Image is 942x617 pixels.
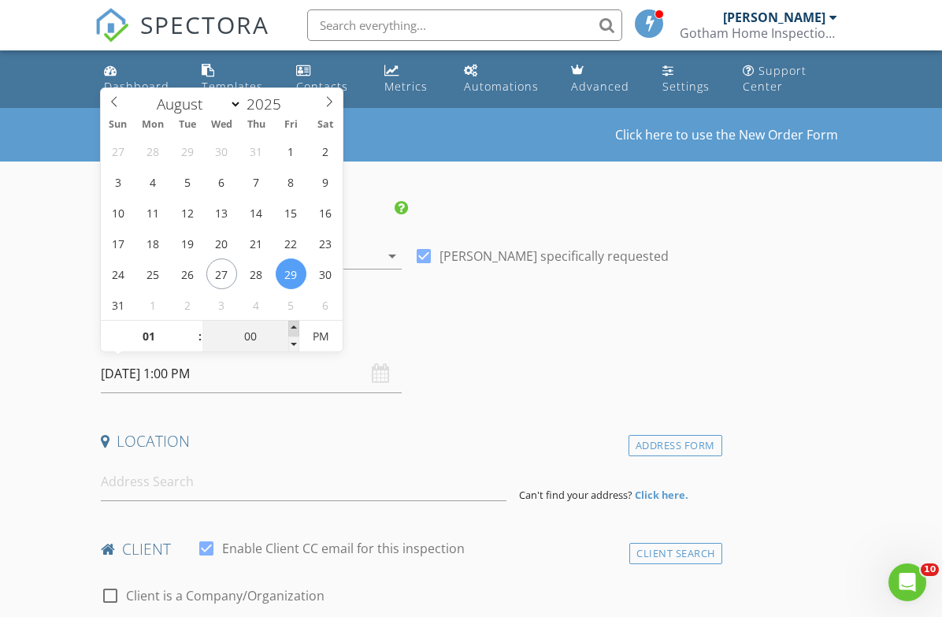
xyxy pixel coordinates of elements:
[135,120,170,130] span: Mon
[743,63,807,94] div: Support Center
[310,228,341,258] span: August 23, 2025
[680,25,837,41] div: Gotham Home Inspections LLC
[310,166,341,197] span: August 9, 2025
[458,57,552,102] a: Automations (Basic)
[888,563,926,601] iframe: Intercom live chat
[241,258,272,289] span: August 28, 2025
[309,120,343,130] span: Sat
[206,228,237,258] span: August 20, 2025
[137,289,168,320] span: September 1, 2025
[137,258,168,289] span: August 25, 2025
[202,79,263,94] div: Templates
[206,166,237,197] span: August 6, 2025
[383,247,402,266] i: arrow_drop_down
[276,166,306,197] span: August 8, 2025
[241,136,272,166] span: July 31, 2025
[307,9,622,41] input: Search everything...
[101,431,716,452] h4: Location
[241,166,272,197] span: August 7, 2025
[384,79,428,94] div: Metrics
[206,197,237,228] span: August 13, 2025
[137,166,168,197] span: August 4, 2025
[206,258,237,289] span: August 27, 2025
[571,79,629,94] div: Advanced
[310,197,341,228] span: August 16, 2025
[276,136,306,166] span: August 1, 2025
[206,136,237,166] span: July 30, 2025
[274,120,309,130] span: Fri
[629,543,722,564] div: Client Search
[95,21,269,54] a: SPECTORA
[276,289,306,320] span: September 5, 2025
[102,136,133,166] span: July 27, 2025
[172,197,202,228] span: August 12, 2025
[206,289,237,320] span: September 3, 2025
[205,120,239,130] span: Wed
[101,120,135,130] span: Sun
[172,136,202,166] span: July 29, 2025
[635,488,688,502] strong: Click here.
[276,197,306,228] span: August 15, 2025
[102,289,133,320] span: August 31, 2025
[101,323,716,344] h4: Date/Time
[126,588,325,604] label: Client is a Company/Organization
[172,289,202,320] span: September 2, 2025
[140,8,269,41] span: SPECTORA
[137,197,168,228] span: August 11, 2025
[172,228,202,258] span: August 19, 2025
[104,79,169,94] div: Dashboard
[172,166,202,197] span: August 5, 2025
[195,57,277,102] a: Templates
[310,258,341,289] span: August 30, 2025
[98,57,184,102] a: Dashboard
[615,128,838,141] a: Click here to use the New Order Form
[723,9,825,25] div: [PERSON_NAME]
[102,228,133,258] span: August 17, 2025
[519,488,632,502] span: Can't find your address?
[299,321,343,352] span: Click to toggle
[101,355,402,393] input: Select date
[241,289,272,320] span: September 4, 2025
[102,166,133,197] span: August 3, 2025
[656,57,724,102] a: Settings
[565,57,643,102] a: Advanced
[241,197,272,228] span: August 14, 2025
[310,136,341,166] span: August 2, 2025
[439,248,669,264] label: [PERSON_NAME] specifically requested
[662,79,710,94] div: Settings
[170,120,205,130] span: Tue
[464,79,539,94] div: Automations
[101,539,716,559] h4: client
[310,289,341,320] span: September 6, 2025
[629,435,722,456] div: Address Form
[290,57,365,102] a: Contacts
[137,136,168,166] span: July 28, 2025
[198,321,202,352] span: :
[172,258,202,289] span: August 26, 2025
[222,541,465,556] label: Enable Client CC email for this inspection
[101,463,507,501] input: Address Search
[137,228,168,258] span: August 18, 2025
[276,228,306,258] span: August 22, 2025
[102,197,133,228] span: August 10, 2025
[239,120,274,130] span: Thu
[736,57,844,102] a: Support Center
[102,258,133,289] span: August 24, 2025
[378,57,445,102] a: Metrics
[296,79,348,94] div: Contacts
[242,94,294,114] input: Year
[921,563,939,576] span: 10
[95,8,129,43] img: The Best Home Inspection Software - Spectora
[276,258,306,289] span: August 29, 2025
[241,228,272,258] span: August 21, 2025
